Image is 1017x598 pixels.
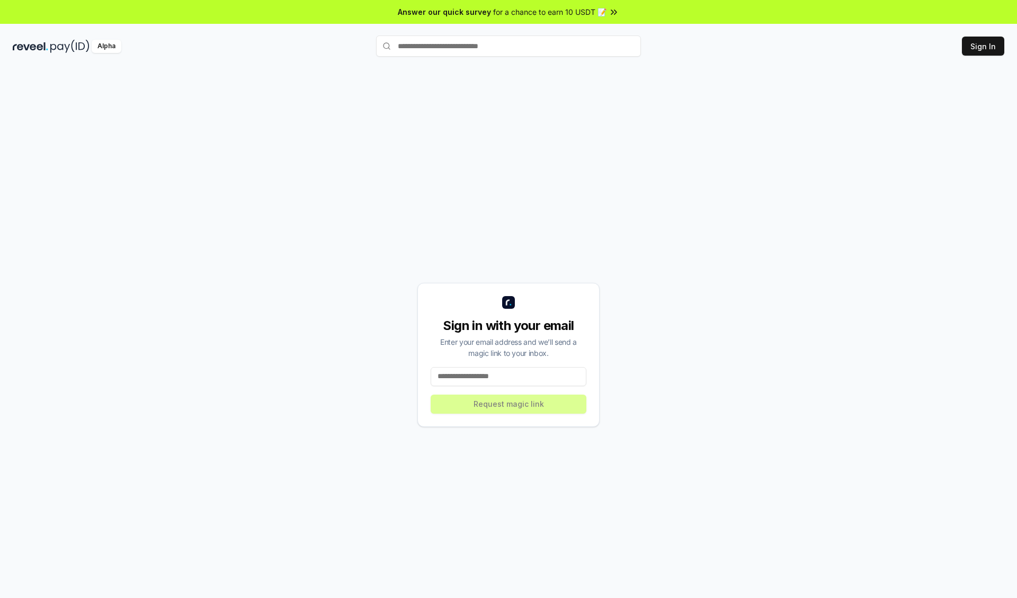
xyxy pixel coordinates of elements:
img: reveel_dark [13,40,48,53]
div: Alpha [92,40,121,53]
img: logo_small [502,296,515,309]
div: Enter your email address and we’ll send a magic link to your inbox. [431,336,586,359]
span: for a chance to earn 10 USDT 📝 [493,6,606,17]
div: Sign in with your email [431,317,586,334]
span: Answer our quick survey [398,6,491,17]
img: pay_id [50,40,90,53]
button: Sign In [962,37,1004,56]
